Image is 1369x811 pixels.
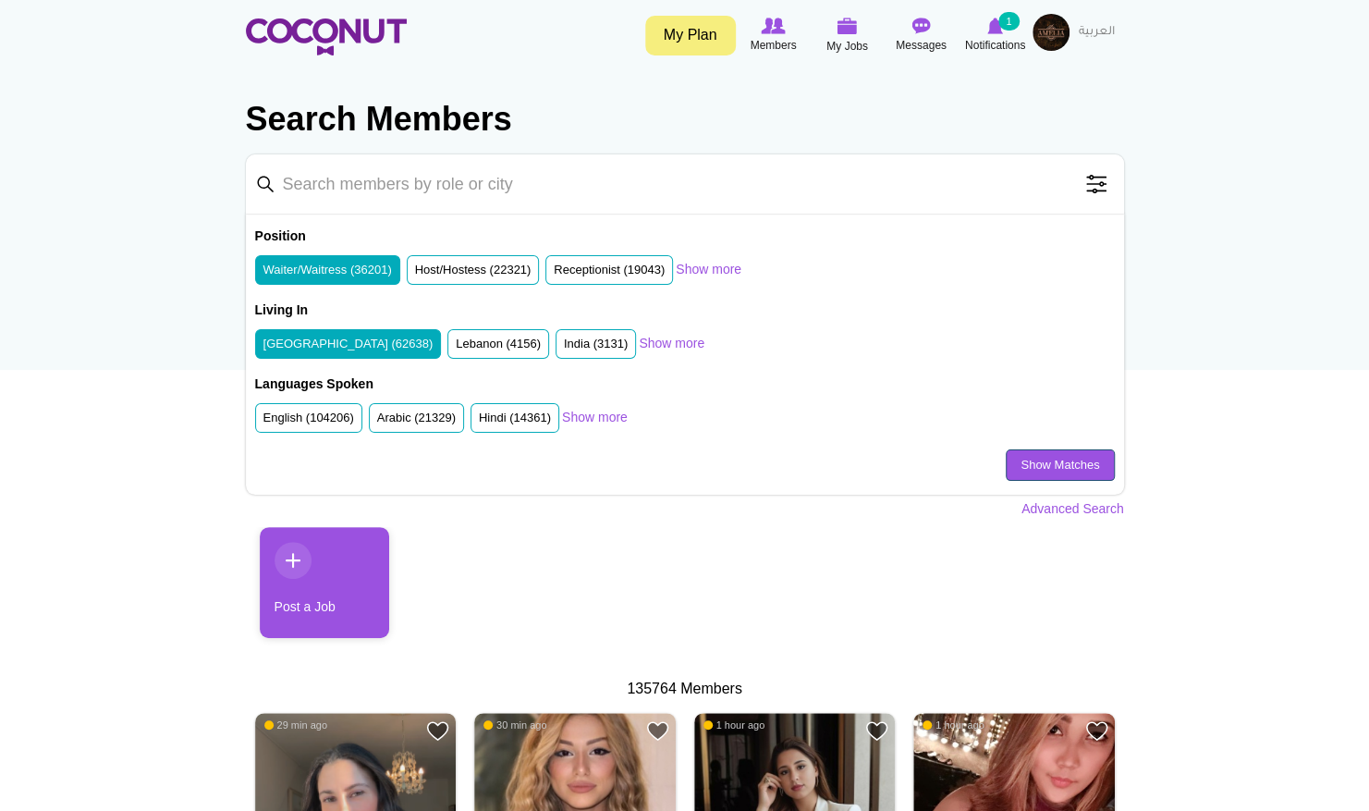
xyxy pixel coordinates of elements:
[426,719,449,743] a: Add to Favourites
[246,18,407,55] img: Home
[959,14,1033,56] a: Notifications Notifications 1
[562,408,628,426] a: Show more
[811,14,885,57] a: My Jobs My Jobs
[377,410,456,427] label: Arabic (21329)
[885,14,959,56] a: Messages Messages
[246,154,1124,214] input: Search members by role or city
[1070,14,1124,51] a: العربية
[923,719,984,731] span: 1 hour ago
[865,719,888,743] a: Add to Favourites
[255,227,1115,246] h2: Position
[1021,499,1124,518] a: Advanced Search
[263,336,434,353] label: [GEOGRAPHIC_DATA] (62638)
[998,12,1019,31] small: 1
[826,37,868,55] span: My Jobs
[255,301,1115,320] h2: Living In
[554,262,665,279] label: Receptionist (19043)
[415,262,532,279] label: Host/Hostess (22321)
[896,36,947,55] span: Messages
[255,375,1115,394] h2: Languages Spoken
[1006,449,1114,481] a: Show Matches
[912,18,931,34] img: Messages
[750,36,796,55] span: Members
[263,410,354,427] label: English (104206)
[837,18,858,34] img: My Jobs
[479,410,551,427] label: Hindi (14361)
[645,16,736,55] a: My Plan
[564,336,628,353] label: India (3131)
[1085,719,1108,743] a: Add to Favourites
[246,97,1124,141] h2: Search Members
[737,14,811,56] a: Browse Members Members
[646,719,669,743] a: Add to Favourites
[263,262,392,279] label: Waiter/Waitress (36201)
[456,336,541,353] label: Lebanon (4156)
[676,260,741,278] a: Show more
[483,719,546,731] span: 30 min ago
[246,679,1124,700] div: 135764 Members
[260,527,389,638] a: Post a Job
[761,18,785,34] img: Browse Members
[639,334,704,352] a: Show more
[987,18,1003,34] img: Notifications
[703,719,765,731] span: 1 hour ago
[965,36,1025,55] span: Notifications
[246,527,375,652] li: 1 / 1
[264,719,327,731] span: 29 min ago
